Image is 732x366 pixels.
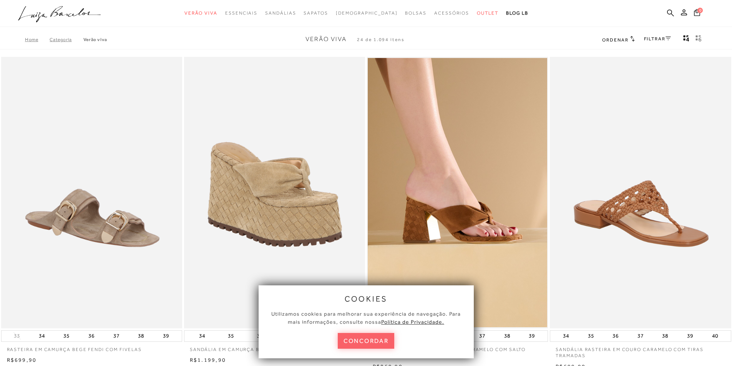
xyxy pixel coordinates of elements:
a: noSubCategoriesText [336,6,398,20]
span: Verão Viva [305,36,347,43]
img: SANDÁLIA DE DEDO EM CAMURÇA CARAMELO COM SALTO BLOCO TRESSÊ [368,58,547,327]
span: Bolsas [405,10,427,16]
a: Categoria [50,37,83,42]
button: 36 [610,331,621,341]
a: RASTEIRA EM CAMURÇA BEGE FENDI COM FIVELAS RASTEIRA EM CAMURÇA BEGE FENDI COM FIVELAS [2,58,181,327]
button: 38 [136,331,146,341]
button: 39 [526,331,537,341]
a: SANDÁLIA EM CAMURÇA BEGE FENDI COM PLATAFORMA FLAT [184,342,365,353]
button: 0 [692,8,702,19]
span: Sandálias [265,10,296,16]
img: RASTEIRA EM CAMURÇA BEGE FENDI COM FIVELAS [2,58,181,327]
a: SANDÁLIA RASTEIRA EM COURO CARAMELO COM TIRAS TRAMADAS SANDÁLIA RASTEIRA EM COURO CARAMELO COM TI... [551,58,730,327]
a: BLOG LB [506,6,528,20]
button: gridText6Desc [693,35,704,45]
a: noSubCategoriesText [405,6,427,20]
a: Verão Viva [83,37,107,42]
button: 37 [477,331,488,341]
a: noSubCategoriesText [184,6,217,20]
a: FILTRAR [644,36,671,41]
span: Verão Viva [184,10,217,16]
button: Mostrar 4 produtos por linha [681,35,692,45]
a: RASTEIRA EM CAMURÇA BEGE FENDI COM FIVELAS [1,342,182,353]
a: Home [25,37,50,42]
button: 39 [685,331,695,341]
button: 34 [37,331,47,341]
a: noSubCategoriesText [265,6,296,20]
a: noSubCategoriesText [225,6,257,20]
a: noSubCategoriesText [434,6,469,20]
span: BLOG LB [506,10,528,16]
button: concordar [338,333,395,349]
a: Política de Privacidade. [381,319,444,325]
button: 36 [86,331,97,341]
button: 40 [710,331,720,341]
button: 37 [635,331,646,341]
button: 35 [586,331,596,341]
button: 34 [197,331,207,341]
a: SANDÁLIA RASTEIRA EM COURO CARAMELO COM TIRAS TRAMADAS [550,342,731,359]
button: 35 [61,331,72,341]
span: [DEMOGRAPHIC_DATA] [336,10,398,16]
button: 39 [161,331,171,341]
span: Outlet [477,10,498,16]
span: Ordenar [602,37,628,43]
a: noSubCategoriesText [477,6,498,20]
span: cookies [345,295,388,303]
span: 24 de 1.094 itens [357,37,405,42]
span: Essenciais [225,10,257,16]
a: SANDÁLIA DE DEDO EM CAMURÇA CARAMELO COM SALTO BLOCO TRESSÊ SANDÁLIA DE DEDO EM CAMURÇA CARAMELO ... [368,58,547,327]
button: 38 [502,331,513,341]
span: Acessórios [434,10,469,16]
span: 0 [697,8,703,13]
span: Sapatos [304,10,328,16]
button: 35 [226,331,236,341]
button: 38 [660,331,671,341]
button: 34 [561,331,571,341]
span: R$699,90 [7,357,37,363]
a: SANDÁLIA EM CAMURÇA BEGE FENDI COM PLATAFORMA FLAT SANDÁLIA EM CAMURÇA BEGE FENDI COM PLATAFORMA ... [185,58,364,327]
button: 37 [111,331,122,341]
a: noSubCategoriesText [304,6,328,20]
button: 33 [12,332,22,340]
span: Utilizamos cookies para melhorar sua experiência de navegação. Para mais informações, consulte nossa [271,311,461,325]
img: SANDÁLIA RASTEIRA EM COURO CARAMELO COM TIRAS TRAMADAS [551,58,730,327]
span: R$1.199,90 [190,357,226,363]
img: SANDÁLIA EM CAMURÇA BEGE FENDI COM PLATAFORMA FLAT [185,58,364,327]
